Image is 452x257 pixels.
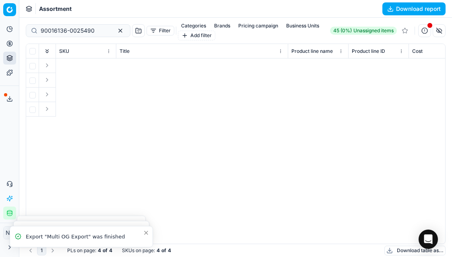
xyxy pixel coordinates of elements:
[4,227,16,239] span: NK
[42,75,52,85] button: Expand
[26,233,143,241] div: Export "Multi OG Export" was finished
[26,246,35,255] button: Go to previous page
[120,48,130,54] span: Title
[103,247,107,254] strong: of
[37,246,46,255] button: 1
[382,2,446,15] button: Download report
[291,48,333,54] span: Product line name
[147,26,174,36] button: Filter
[42,46,52,56] button: Expand all
[235,21,281,31] button: Pricing campaign
[48,246,58,255] button: Go to next page
[353,27,394,34] span: Unassigned items
[26,246,58,255] nav: pagination
[412,48,423,54] span: Cost
[168,247,171,254] strong: 4
[98,247,101,254] strong: 4
[122,247,155,254] span: SKUs on page :
[419,230,438,249] div: Open Intercom Messenger
[141,228,151,238] button: Close toast
[211,21,233,31] button: Brands
[39,5,72,13] nav: breadcrumb
[384,246,446,255] button: Download table as...
[67,247,96,254] span: PLs on page :
[178,21,209,31] button: Categories
[283,21,322,31] button: Business Units
[39,5,72,13] span: Assortment
[59,48,69,54] span: SKU
[330,27,397,35] a: 45 (0%)Unassigned items
[42,90,52,99] button: Expand
[178,31,215,40] button: Add filter
[3,226,16,239] button: NK
[42,61,52,70] button: Expand
[42,104,52,114] button: Expand
[41,27,109,35] input: Search by SKU or title
[157,247,160,254] strong: 4
[109,247,112,254] strong: 4
[352,48,385,54] span: Product line ID
[161,247,166,254] strong: of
